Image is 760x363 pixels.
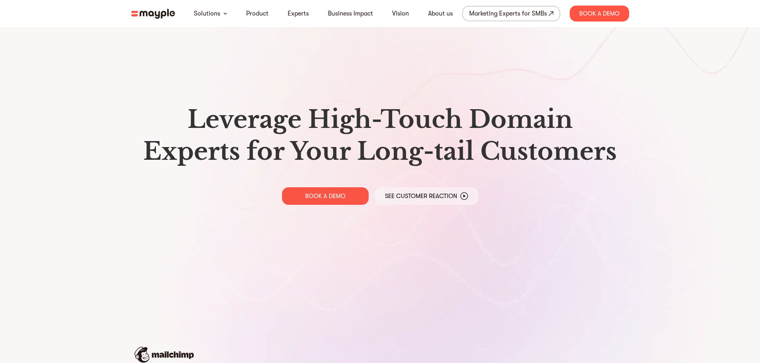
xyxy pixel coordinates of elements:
[328,9,373,18] a: Business Impact
[469,8,547,19] div: Marketing Experts for SMBs
[375,187,478,205] a: See Customer Reaction
[138,104,623,167] h1: Leverage High-Touch Domain Experts for Your Long-tail Customers
[194,9,220,18] a: Solutions
[131,9,175,19] img: mayple-logo
[570,6,629,22] div: Book A Demo
[282,187,369,205] a: BOOK A DEMO
[462,6,560,21] a: Marketing Experts for SMBs
[392,9,409,18] a: Vision
[385,192,457,200] p: See Customer Reaction
[428,9,453,18] a: About us
[134,347,194,363] img: mailchimp-logo
[223,12,227,15] img: arrow-down
[246,9,268,18] a: Product
[305,192,345,200] p: BOOK A DEMO
[288,9,309,18] a: Experts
